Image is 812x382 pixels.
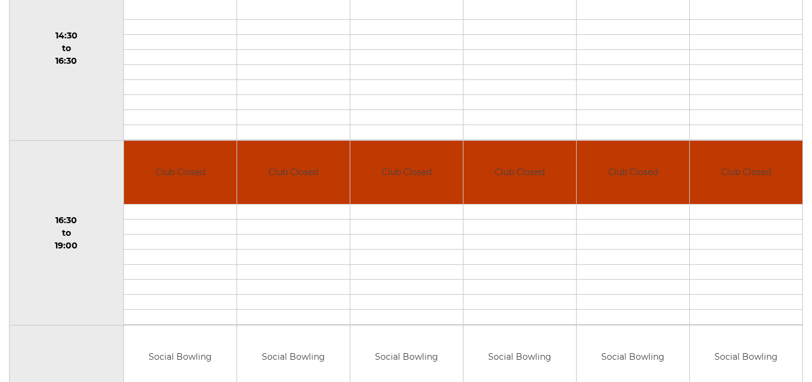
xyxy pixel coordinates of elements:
[690,141,802,204] td: Club Closed
[124,141,237,204] td: Club Closed
[577,141,689,204] td: Club Closed
[237,141,350,204] td: Club Closed
[463,141,576,204] td: Club Closed
[10,141,124,325] td: 16:30 to 19:00
[350,141,463,204] td: Club Closed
